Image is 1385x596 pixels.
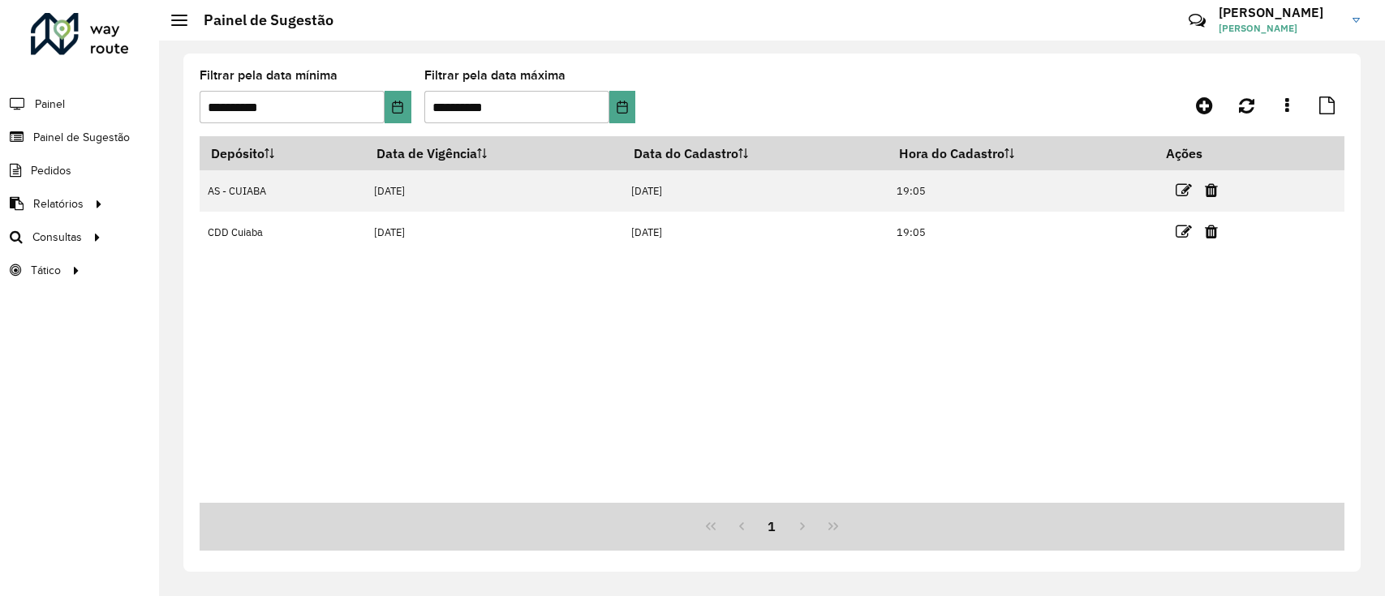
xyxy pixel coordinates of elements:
h2: Painel de Sugestão [187,11,333,29]
span: Relatórios [33,195,84,212]
h3: [PERSON_NAME] [1219,5,1340,20]
td: AS - CUIABA [200,170,366,212]
span: Painel [35,96,65,113]
td: [DATE] [623,170,888,212]
td: [DATE] [366,212,623,253]
td: [DATE] [623,212,888,253]
a: Contato Rápido [1180,3,1215,38]
th: Depósito [200,136,366,170]
button: 1 [757,511,788,542]
span: Consultas [32,229,82,246]
td: 19:05 [888,170,1155,212]
button: Choose Date [609,91,636,123]
th: Data de Vigência [366,136,623,170]
span: Pedidos [31,162,71,179]
a: Excluir [1205,221,1218,242]
button: Choose Date [385,91,411,123]
label: Filtrar pela data máxima [424,66,566,85]
span: Painel de Sugestão [33,129,130,146]
a: Excluir [1205,179,1218,201]
th: Hora do Cadastro [888,136,1155,170]
span: [PERSON_NAME] [1219,21,1340,36]
a: Editar [1176,179,1192,201]
th: Ações [1155,136,1252,170]
td: [DATE] [366,170,623,212]
a: Editar [1176,221,1192,242]
th: Data do Cadastro [623,136,888,170]
label: Filtrar pela data mínima [200,66,338,85]
span: Tático [31,262,61,279]
td: 19:05 [888,212,1155,253]
td: CDD Cuiaba [200,212,366,253]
